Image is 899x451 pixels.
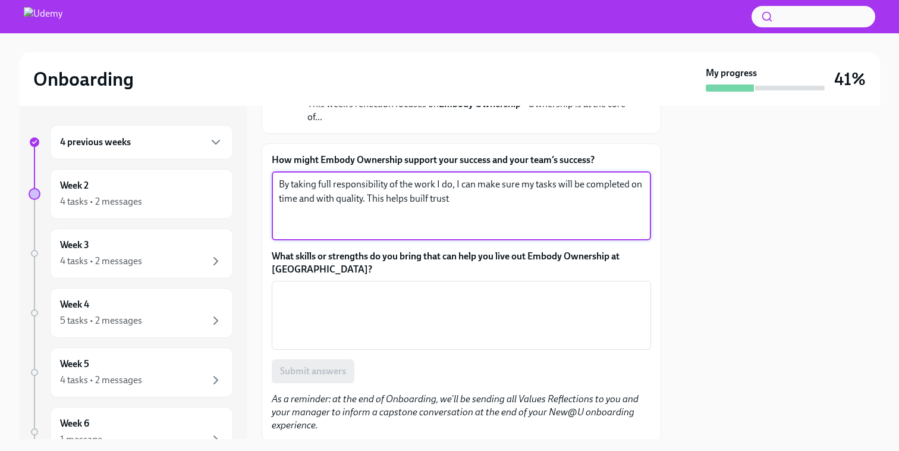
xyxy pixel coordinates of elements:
[29,347,233,397] a: Week 54 tasks • 2 messages
[307,98,627,124] p: This week’s reflection focuses on —Ownership is at the core of...
[24,7,62,26] img: Udemy
[272,154,651,167] label: How might Embody Ownership support your success and your team’s success?
[60,239,89,252] h6: Week 3
[33,67,134,91] h2: Onboarding
[706,67,757,80] strong: My progress
[29,169,233,219] a: Week 24 tasks • 2 messages
[60,255,142,268] div: 4 tasks • 2 messages
[60,417,89,430] h6: Week 6
[60,136,131,149] h6: 4 previous weeks
[834,68,866,90] h3: 41%
[29,288,233,338] a: Week 45 tasks • 2 messages
[60,298,89,311] h6: Week 4
[60,314,142,327] div: 5 tasks • 2 messages
[29,228,233,278] a: Week 34 tasks • 2 messages
[60,374,142,387] div: 4 tasks • 2 messages
[272,393,639,431] em: As a reminder: at the end of Onboarding, we'll be sending all Values Reflections to you and your ...
[60,358,89,371] h6: Week 5
[60,195,142,208] div: 4 tasks • 2 messages
[60,433,102,446] div: 1 message
[50,125,233,159] div: 4 previous weeks
[272,250,651,276] label: What skills or strengths do you bring that can help you live out Embody Ownership at [GEOGRAPHIC_...
[279,177,644,234] textarea: By taking full responsibility of the work I do, I can make sure my tasks will be completed on tim...
[60,179,89,192] h6: Week 2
